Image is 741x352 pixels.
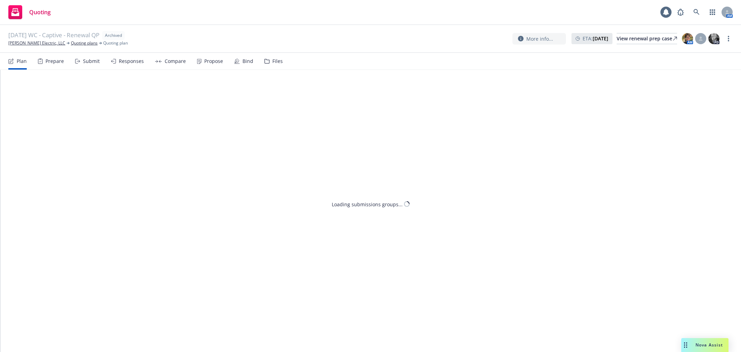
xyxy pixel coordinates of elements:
[46,58,64,64] div: Prepare
[6,2,53,22] a: Quoting
[71,40,98,46] a: Quoting plans
[681,338,728,352] button: Nova Assist
[674,5,688,19] a: Report a Bug
[690,5,703,19] a: Search
[512,33,566,45] button: More info...
[332,200,403,208] div: Loading submissions groups...
[593,35,608,42] strong: [DATE]
[8,31,99,40] span: [DATE] WC - Captive - Renewal QP
[105,32,122,39] span: Archived
[724,34,733,43] a: more
[204,58,223,64] div: Propose
[526,35,553,42] span: More info...
[242,58,253,64] div: Bind
[617,33,677,44] a: View renewal prep case
[681,338,690,352] div: Drag to move
[103,40,128,46] span: Quoting plan
[17,58,27,64] div: Plan
[83,58,100,64] div: Submit
[695,342,723,348] span: Nova Assist
[8,40,65,46] a: [PERSON_NAME] Electric, LLC
[119,58,144,64] div: Responses
[708,33,719,44] img: photo
[682,33,693,44] img: photo
[29,9,51,15] span: Quoting
[272,58,283,64] div: Files
[583,35,608,42] span: ETA :
[706,5,719,19] a: Switch app
[165,58,186,64] div: Compare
